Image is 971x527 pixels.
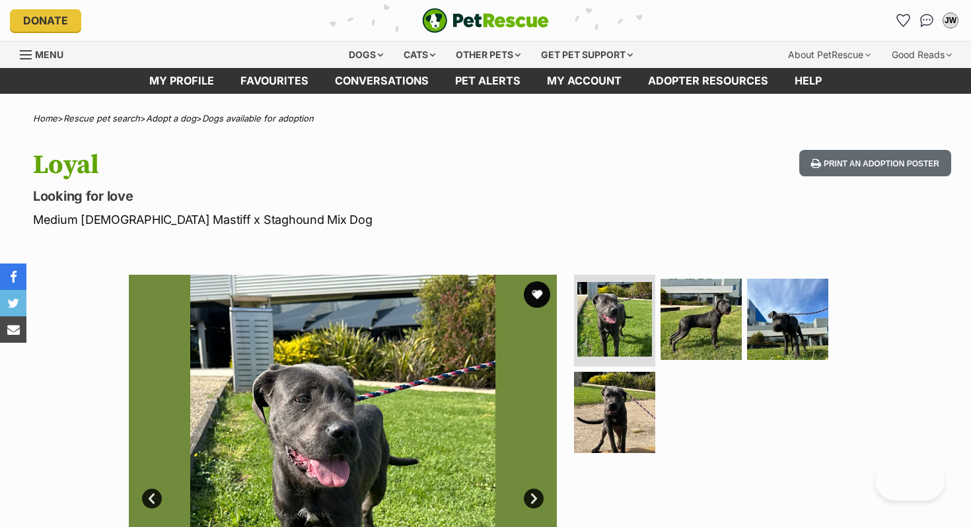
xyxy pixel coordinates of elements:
[20,42,73,65] a: Menu
[146,113,196,123] a: Adopt a dog
[532,42,642,68] div: Get pet support
[394,42,445,68] div: Cats
[779,42,880,68] div: About PetRescue
[35,49,63,60] span: Menu
[524,281,550,308] button: favourite
[33,187,592,205] p: Looking for love
[33,113,57,123] a: Home
[340,42,392,68] div: Dogs
[322,68,442,94] a: conversations
[577,282,652,357] img: Photo of Loyal
[916,10,937,31] a: Conversations
[524,489,544,509] a: Next
[574,372,655,453] img: Photo of Loyal
[10,9,81,32] a: Donate
[892,10,961,31] ul: Account quick links
[781,68,835,94] a: Help
[227,68,322,94] a: Favourites
[422,8,549,33] a: PetRescue
[136,68,227,94] a: My profile
[944,14,957,27] div: JW
[875,461,945,501] iframe: Help Scout Beacon - Open
[920,14,934,27] img: chat-41dd97257d64d25036548639549fe6c8038ab92f7586957e7f3b1b290dea8141.svg
[33,150,592,180] h1: Loyal
[202,113,314,123] a: Dogs available for adoption
[747,279,828,360] img: Photo of Loyal
[799,150,951,177] button: Print an adoption poster
[534,68,635,94] a: My account
[940,10,961,31] button: My account
[422,8,549,33] img: logo-e224e6f780fb5917bec1dbf3a21bbac754714ae5b6737aabdf751b685950b380.svg
[661,279,742,360] img: Photo of Loyal
[447,42,530,68] div: Other pets
[635,68,781,94] a: Adopter resources
[442,68,534,94] a: Pet alerts
[63,113,140,123] a: Rescue pet search
[33,211,592,228] p: Medium [DEMOGRAPHIC_DATA] Mastiff x Staghound Mix Dog
[142,489,162,509] a: Prev
[882,42,961,68] div: Good Reads
[892,10,914,31] a: Favourites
